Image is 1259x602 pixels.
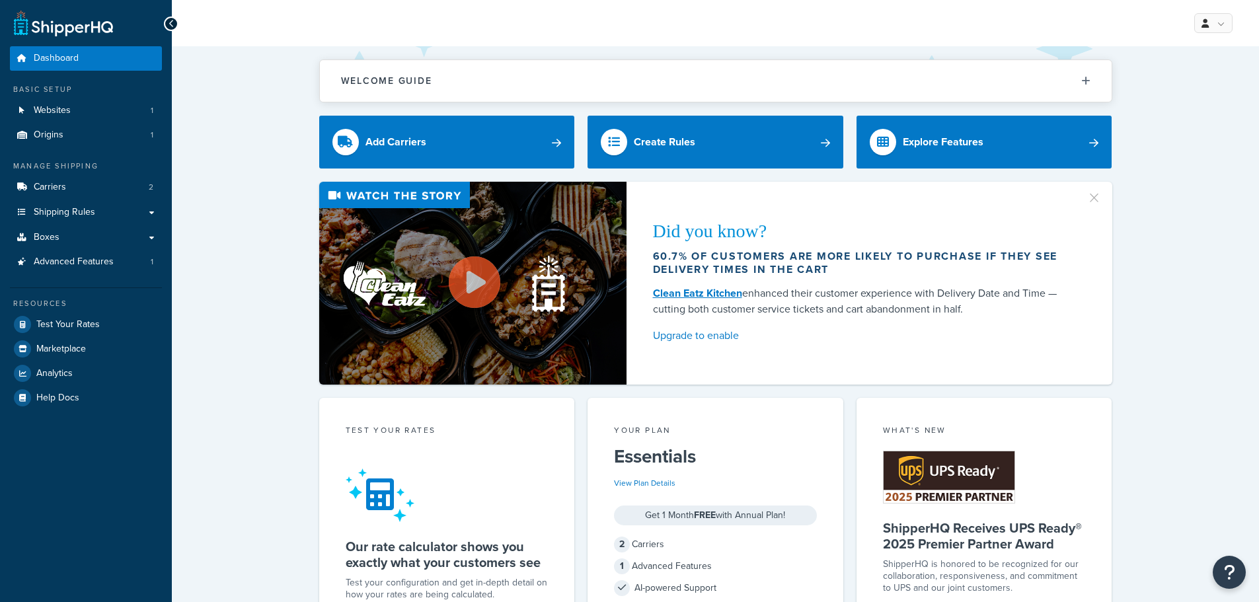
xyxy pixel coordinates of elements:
[10,84,162,95] div: Basic Setup
[151,130,153,141] span: 1
[34,182,66,193] span: Carriers
[34,207,95,218] span: Shipping Rules
[34,256,114,268] span: Advanced Features
[34,232,59,243] span: Boxes
[614,579,817,597] div: AI-powered Support
[319,116,575,169] a: Add Carriers
[653,285,1071,317] div: enhanced their customer experience with Delivery Date and Time — cutting both customer service ti...
[653,222,1071,241] div: Did you know?
[903,133,983,151] div: Explore Features
[857,116,1112,169] a: Explore Features
[34,130,63,141] span: Origins
[653,250,1071,276] div: 60.7% of customers are more likely to purchase if they see delivery times in the cart
[10,161,162,172] div: Manage Shipping
[346,577,549,601] div: Test your configuration and get in-depth detail on how your rates are being calculated.
[1213,556,1246,589] button: Open Resource Center
[10,200,162,225] a: Shipping Rules
[10,225,162,250] a: Boxes
[614,557,817,576] div: Advanced Features
[614,558,630,574] span: 1
[10,175,162,200] li: Carriers
[10,46,162,71] a: Dashboard
[694,508,716,522] strong: FREE
[653,326,1071,345] a: Upgrade to enable
[10,123,162,147] a: Origins1
[319,182,627,385] img: Video thumbnail
[10,98,162,123] li: Websites
[346,424,549,439] div: Test your rates
[10,313,162,336] a: Test Your Rates
[365,133,426,151] div: Add Carriers
[614,537,630,552] span: 2
[36,319,100,330] span: Test Your Rates
[10,298,162,309] div: Resources
[10,98,162,123] a: Websites1
[36,393,79,404] span: Help Docs
[151,256,153,268] span: 1
[10,337,162,361] a: Marketplace
[10,123,162,147] li: Origins
[149,182,153,193] span: 2
[346,539,549,570] h5: Our rate calculator shows you exactly what your customers see
[34,105,71,116] span: Websites
[614,506,817,525] div: Get 1 Month with Annual Plan!
[614,535,817,554] div: Carriers
[341,76,432,86] h2: Welcome Guide
[883,558,1086,594] p: ShipperHQ is honored to be recognized for our collaboration, responsiveness, and commitment to UP...
[614,477,675,489] a: View Plan Details
[634,133,695,151] div: Create Rules
[34,53,79,64] span: Dashboard
[653,285,742,301] a: Clean Eatz Kitchen
[614,424,817,439] div: Your Plan
[10,250,162,274] a: Advanced Features1
[588,116,843,169] a: Create Rules
[36,344,86,355] span: Marketplace
[320,60,1112,102] button: Welcome Guide
[10,386,162,410] a: Help Docs
[10,361,162,385] a: Analytics
[36,368,73,379] span: Analytics
[883,424,1086,439] div: What's New
[883,520,1086,552] h5: ShipperHQ Receives UPS Ready® 2025 Premier Partner Award
[151,105,153,116] span: 1
[10,250,162,274] li: Advanced Features
[614,446,817,467] h5: Essentials
[10,175,162,200] a: Carriers2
